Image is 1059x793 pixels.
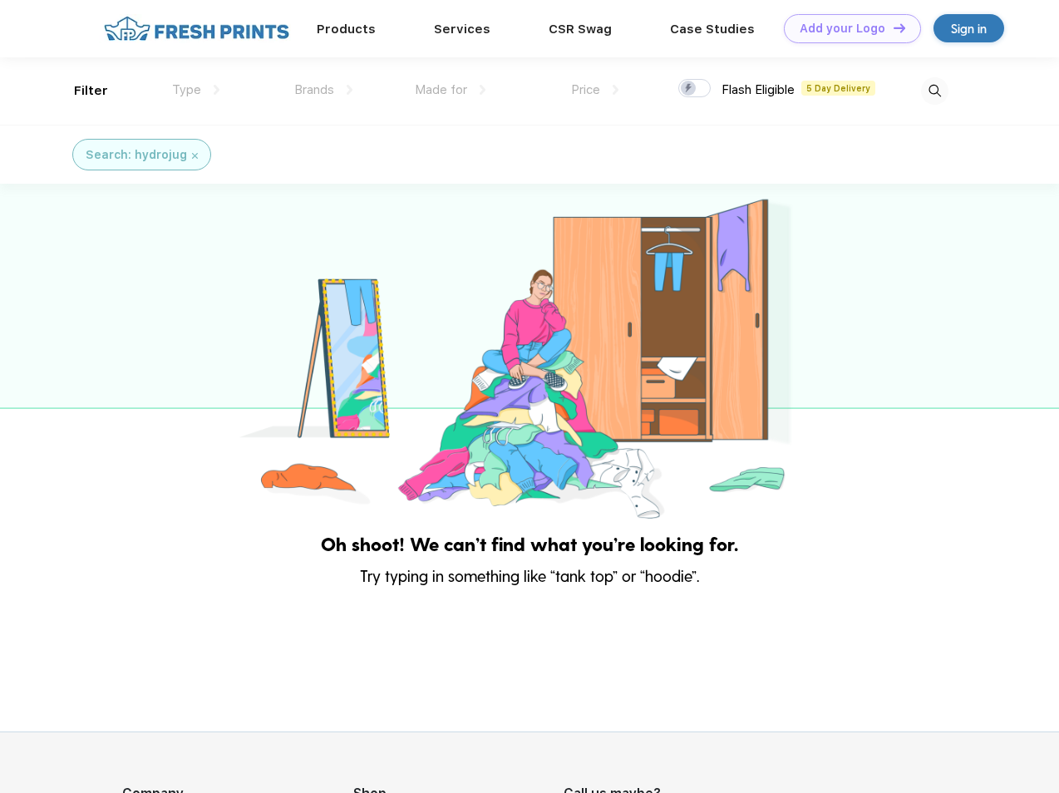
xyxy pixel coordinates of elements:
[172,82,201,97] span: Type
[894,23,905,32] img: DT
[933,14,1004,42] a: Sign in
[415,82,467,97] span: Made for
[74,81,108,101] div: Filter
[99,14,294,43] img: fo%20logo%202.webp
[214,85,219,95] img: dropdown.png
[951,19,987,38] div: Sign in
[571,82,600,97] span: Price
[294,82,334,97] span: Brands
[801,81,875,96] span: 5 Day Delivery
[800,22,885,36] div: Add your Logo
[722,82,795,97] span: Flash Eligible
[480,85,485,95] img: dropdown.png
[317,22,376,37] a: Products
[192,153,198,159] img: filter_cancel.svg
[613,85,618,95] img: dropdown.png
[347,85,352,95] img: dropdown.png
[86,146,187,164] div: Search: hydrojug
[921,77,948,105] img: desktop_search.svg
